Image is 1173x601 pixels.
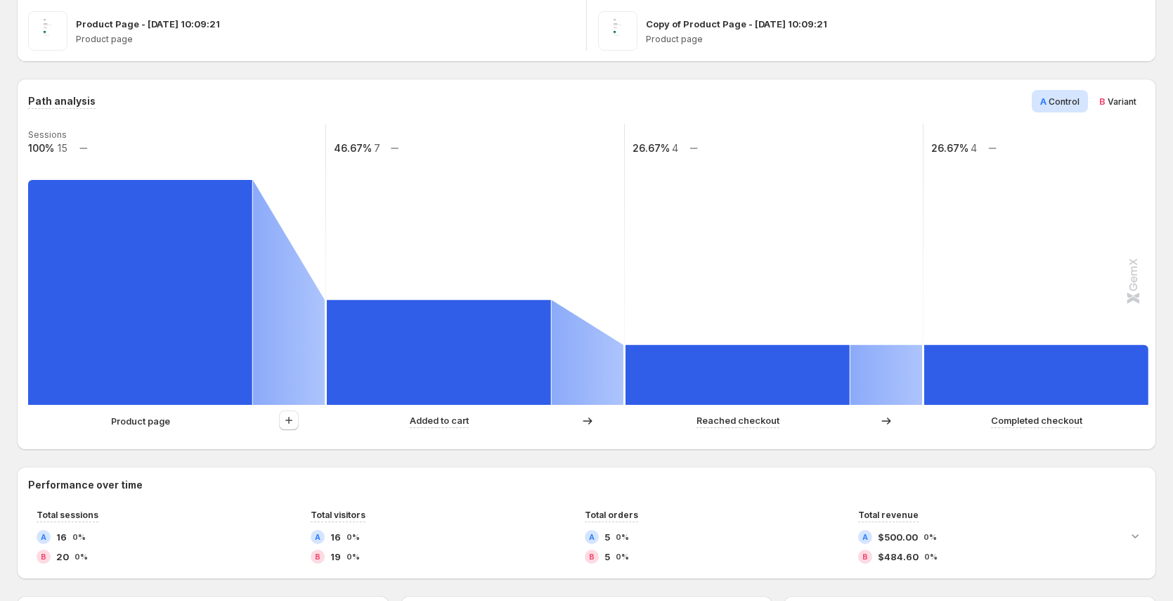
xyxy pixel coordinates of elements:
p: Product page [646,34,1145,45]
span: $484.60 [878,550,919,564]
img: Copy of Product Page - Aug 19, 10:09:21 [598,11,637,51]
h2: A [41,533,46,541]
button: Expand chart [1125,526,1145,545]
text: 4 [971,142,977,154]
span: 0% [72,533,86,541]
span: 0% [924,533,937,541]
text: 46.67% [334,142,372,154]
h3: Path analysis [28,94,96,108]
span: 0% [616,533,629,541]
p: Product Page - [DATE] 10:09:21 [76,17,220,31]
span: 16 [56,530,67,544]
h2: B [589,552,595,561]
span: 0% [74,552,88,561]
span: Total revenue [858,510,919,520]
span: 0% [346,533,360,541]
text: 4 [672,142,678,154]
span: B [1099,96,1106,107]
p: Product page [76,34,575,45]
span: 20 [56,550,69,564]
span: $500.00 [878,530,918,544]
p: Copy of Product Page - [DATE] 10:09:21 [646,17,827,31]
span: Variant [1108,96,1136,107]
h2: B [315,552,320,561]
span: A [1040,96,1046,107]
h2: B [862,552,868,561]
span: Total orders [585,510,638,520]
p: Product page [111,414,170,428]
span: 0% [616,552,629,561]
text: 7 [374,142,380,154]
text: Sessions [28,129,67,140]
span: 0% [346,552,360,561]
span: 5 [604,530,610,544]
h2: A [315,533,320,541]
span: Total visitors [311,510,365,520]
p: Completed checkout [991,413,1082,427]
h2: Performance over time [28,478,1145,492]
h2: B [41,552,46,561]
text: 26.67% [931,142,968,154]
span: 16 [330,530,341,544]
img: Product Page - Aug 19, 10:09:21 [28,11,67,51]
h2: A [862,533,868,541]
span: 0% [924,552,938,561]
text: 26.67% [633,142,670,154]
p: Reached checkout [696,413,779,427]
span: Total sessions [37,510,98,520]
h2: A [589,533,595,541]
span: 19 [330,550,341,564]
text: 100% [28,142,54,154]
text: 15 [58,142,67,154]
span: 5 [604,550,610,564]
p: Added to cart [410,413,469,427]
span: Control [1049,96,1080,107]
